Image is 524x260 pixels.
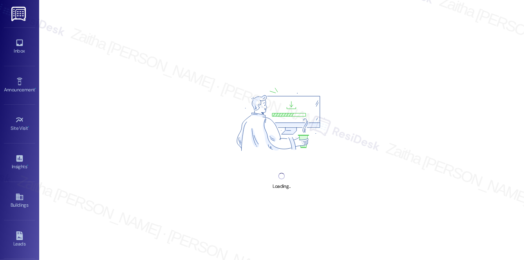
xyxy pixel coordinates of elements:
a: Insights • [4,152,35,173]
img: ResiDesk Logo [11,7,27,21]
span: • [28,124,29,130]
a: Buildings [4,190,35,211]
a: Site Visit • [4,113,35,135]
div: Loading... [273,182,290,191]
a: Inbox [4,36,35,57]
a: Leads [4,229,35,250]
span: • [27,163,28,168]
span: • [35,86,36,91]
